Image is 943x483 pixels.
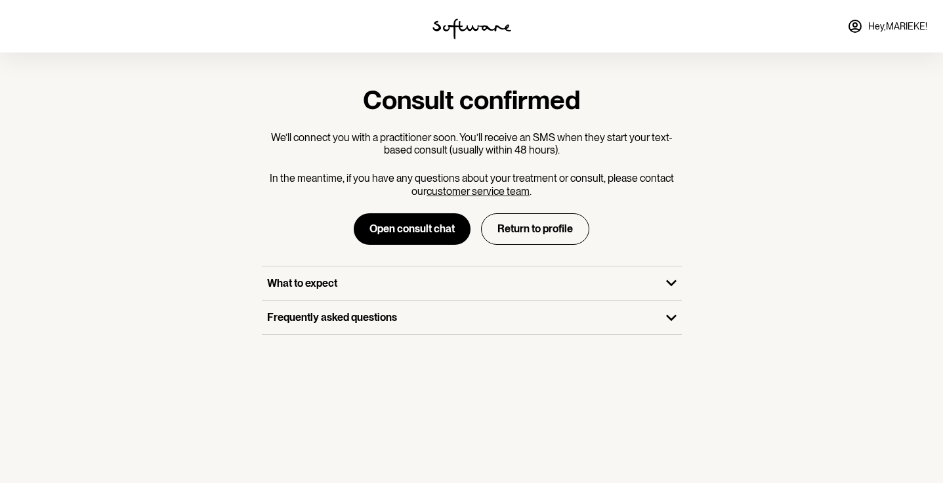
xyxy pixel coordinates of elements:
a: customer service team [427,185,530,198]
button: Frequently asked questions [262,301,682,334]
button: Open consult chat [354,213,471,245]
button: Return to profile [481,213,589,245]
span: Hey, MARIEKE ! [868,21,927,32]
p: In the meantime, if you have any questions about your treatment or consult, please contact our . [262,172,682,197]
img: software logo [432,18,511,39]
button: What to expect [262,266,682,300]
p: What to expect [267,277,656,289]
p: Frequently asked questions [267,311,656,324]
a: Hey,MARIEKE! [839,10,935,42]
p: We’ll connect you with a practitioner soon. You’ll receive an SMS when they start your text-based... [262,131,682,156]
h2: Consult confirmed [262,84,682,115]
